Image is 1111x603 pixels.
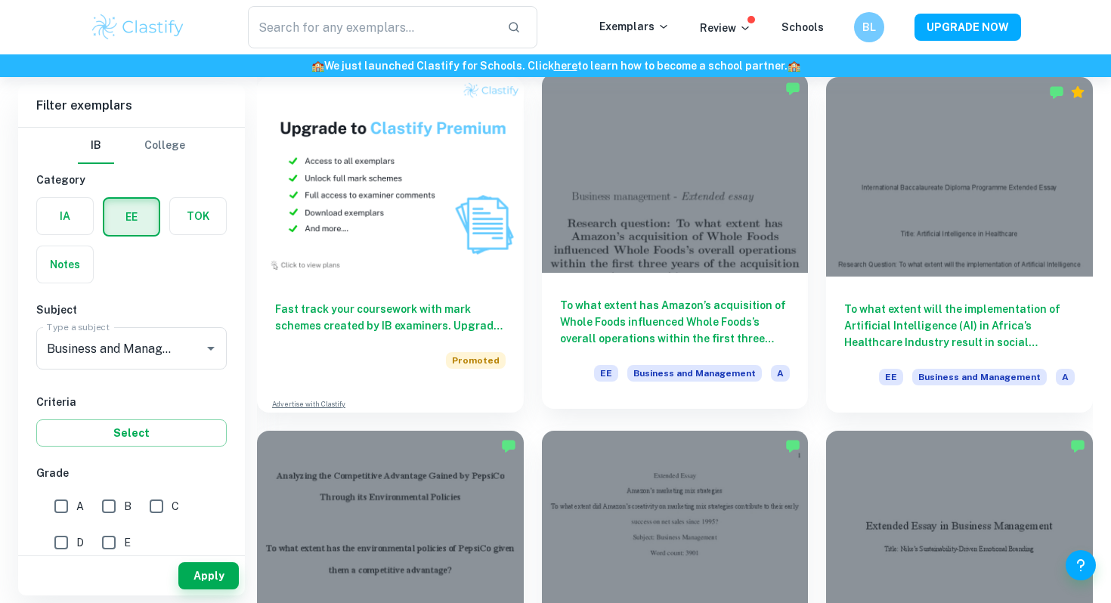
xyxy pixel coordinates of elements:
[144,128,185,164] button: College
[275,301,506,334] h6: Fast track your coursework with mark schemes created by IB examiners. Upgrade now
[627,365,762,382] span: Business and Management
[104,199,159,235] button: EE
[700,20,751,36] p: Review
[501,438,516,453] img: Marked
[78,128,185,164] div: Filter type choice
[554,60,577,72] a: here
[36,419,227,447] button: Select
[560,297,791,347] h6: To what extent has Amazon’s acquisition of Whole Foods influenced Whole Foods’s overall operation...
[594,365,618,382] span: EE
[178,562,239,589] button: Apply
[771,365,790,382] span: A
[844,301,1075,351] h6: To what extent will the implementation of Artificial Intelligence (AI) in Africa’s Healthcare Ind...
[76,498,84,515] span: A
[3,57,1108,74] h6: We just launched Clastify for Schools. Click to learn how to become a school partner.
[37,246,93,283] button: Notes
[879,369,903,385] span: EE
[36,172,227,188] h6: Category
[1066,550,1096,580] button: Help and Feedback
[36,301,227,318] h6: Subject
[446,352,506,369] span: Promoted
[200,338,221,359] button: Open
[912,369,1047,385] span: Business and Management
[781,21,824,33] a: Schools
[542,77,809,413] a: To what extent has Amazon’s acquisition of Whole Foods influenced Whole Foods’s overall operation...
[826,77,1093,413] a: To what extent will the implementation of Artificial Intelligence (AI) in Africa’s Healthcare Ind...
[272,399,345,410] a: Advertise with Clastify
[599,18,670,35] p: Exemplars
[788,60,800,72] span: 🏫
[1049,85,1064,100] img: Marked
[124,498,132,515] span: B
[257,77,524,277] img: Thumbnail
[854,12,884,42] button: BL
[36,394,227,410] h6: Criteria
[1070,438,1085,453] img: Marked
[47,320,110,333] label: Type a subject
[37,198,93,234] button: IA
[170,198,226,234] button: TOK
[785,438,800,453] img: Marked
[785,81,800,96] img: Marked
[78,128,114,164] button: IB
[172,498,179,515] span: C
[1056,369,1075,385] span: A
[861,19,878,36] h6: BL
[914,14,1021,41] button: UPGRADE NOW
[1070,85,1085,100] div: Premium
[90,12,186,42] img: Clastify logo
[248,6,495,48] input: Search for any exemplars...
[124,534,131,551] span: E
[311,60,324,72] span: 🏫
[36,465,227,481] h6: Grade
[18,85,245,127] h6: Filter exemplars
[76,534,84,551] span: D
